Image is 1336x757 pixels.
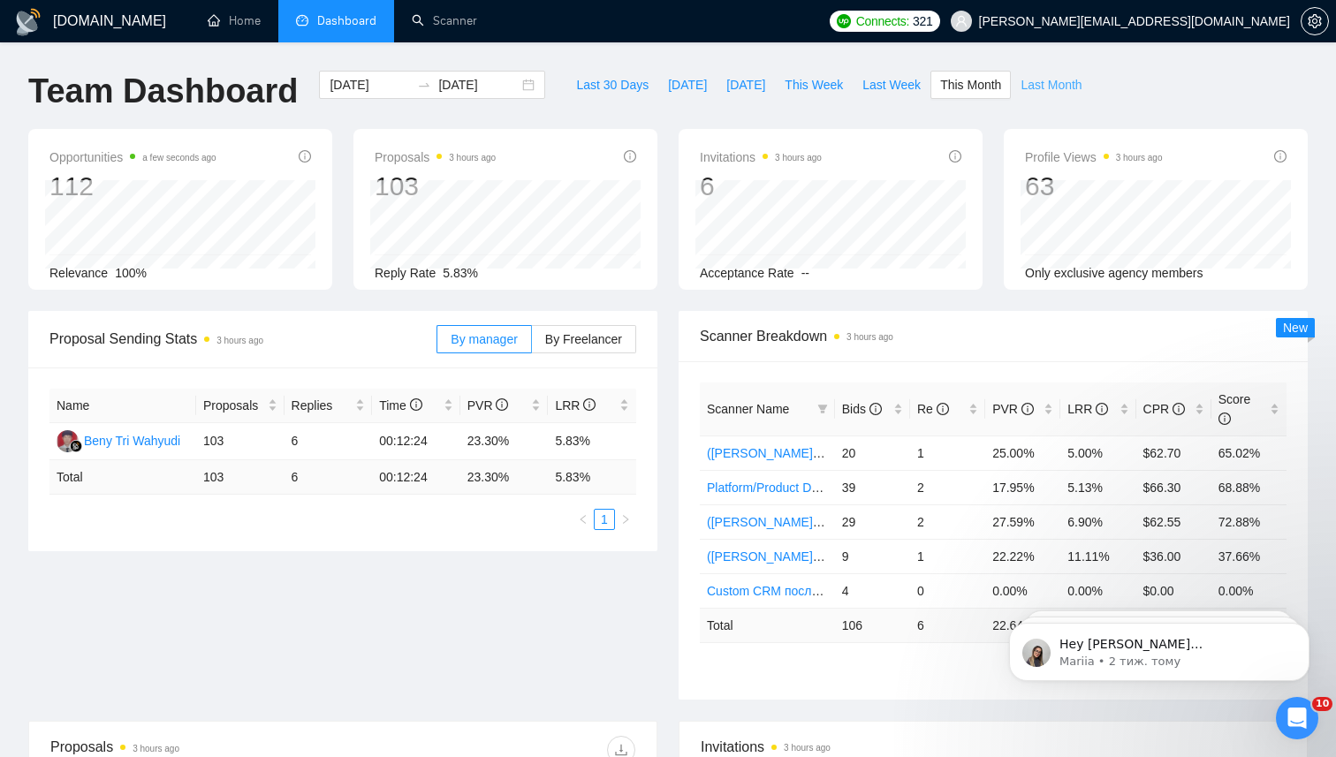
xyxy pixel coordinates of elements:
td: $36.00 [1136,539,1211,573]
time: a few seconds ago [142,153,216,163]
td: 11.11% [1060,539,1135,573]
span: download [608,743,634,757]
td: 2 [910,470,985,504]
td: 25.00% [985,435,1060,470]
div: Beny Tri Wahyudi [84,431,180,450]
td: 5.83 % [548,460,636,495]
li: 1 [594,509,615,530]
span: PVR [992,402,1034,416]
span: Profile Views [1025,147,1163,168]
a: searchScanner [412,13,477,28]
span: Scanner Breakdown [700,325,1287,347]
td: 00:12:24 [372,460,460,495]
span: By manager [451,332,517,346]
td: 29 [835,504,910,539]
span: Replies [292,396,353,415]
td: $0.00 [1136,573,1211,608]
span: info-circle [1218,413,1231,425]
div: 63 [1025,170,1163,203]
td: 39 [835,470,910,504]
time: 3 hours ago [449,153,496,163]
span: info-circle [1173,403,1185,415]
td: 20 [835,435,910,470]
button: Last Month [1011,71,1091,99]
td: 17.95% [985,470,1060,504]
time: 3 hours ago [216,336,263,345]
img: logo [14,8,42,36]
span: LRR [555,398,596,413]
span: info-circle [869,403,882,415]
span: Last Month [1021,75,1082,95]
span: info-circle [1096,403,1108,415]
td: 106 [835,608,910,642]
span: info-circle [937,403,949,415]
span: Time [379,398,421,413]
span: info-circle [1274,150,1287,163]
span: CPR [1143,402,1185,416]
time: 3 hours ago [1116,153,1163,163]
span: info-circle [299,150,311,163]
span: swap-right [417,78,431,92]
button: [DATE] [717,71,775,99]
td: 0.00% [1060,573,1135,608]
span: Proposals [203,396,264,415]
span: Scanner Name [707,402,789,416]
h1: Team Dashboard [28,71,298,112]
button: [DATE] [658,71,717,99]
iframe: Intercom notifications повідомлення [983,586,1336,709]
a: Platform/Product Development (Чисто продкты) (после обновы профилей) [707,481,1126,495]
span: right [620,514,631,525]
img: gigradar-bm.png [70,440,82,452]
li: Previous Page [573,509,594,530]
td: $62.55 [1136,504,1211,539]
td: 27.59% [985,504,1060,539]
th: Proposals [196,389,285,423]
td: Total [700,608,835,642]
span: info-circle [624,150,636,163]
span: left [578,514,588,525]
td: 23.30 % [460,460,549,495]
button: right [615,509,636,530]
span: info-circle [496,398,508,411]
td: 6 [285,460,373,495]
td: 0 [910,573,985,608]
span: -- [801,266,809,280]
span: 100% [115,266,147,280]
span: user [955,15,968,27]
span: 5.83% [443,266,478,280]
div: 112 [49,170,216,203]
td: 5.13% [1060,470,1135,504]
button: left [573,509,594,530]
div: 6 [700,170,822,203]
span: Only exclusive agency members [1025,266,1203,280]
time: 3 hours ago [133,744,179,753]
td: 5.83% [548,423,636,460]
span: New [1283,321,1308,335]
a: BTBeny Tri Wahyudi [57,433,180,447]
td: 6 [285,423,373,460]
input: Start date [330,75,410,95]
time: 3 hours ago [784,743,831,753]
span: By Freelancer [545,332,622,346]
button: Last 30 Days [566,71,658,99]
span: Acceptance Rate [700,266,794,280]
td: Total [49,460,196,495]
span: Last 30 Days [576,75,649,95]
span: Last Week [862,75,921,95]
td: 23.30% [460,423,549,460]
span: 10 [1312,697,1332,711]
a: setting [1301,14,1329,28]
time: 3 hours ago [846,332,893,342]
td: 1 [910,435,985,470]
td: 6.90% [1060,504,1135,539]
span: info-circle [949,150,961,163]
td: $62.70 [1136,435,1211,470]
span: Score [1218,392,1251,426]
td: 65.02% [1211,435,1287,470]
td: 72.88% [1211,504,1287,539]
span: Reply Rate [375,266,436,280]
span: Opportunities [49,147,216,168]
span: info-circle [1021,403,1034,415]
